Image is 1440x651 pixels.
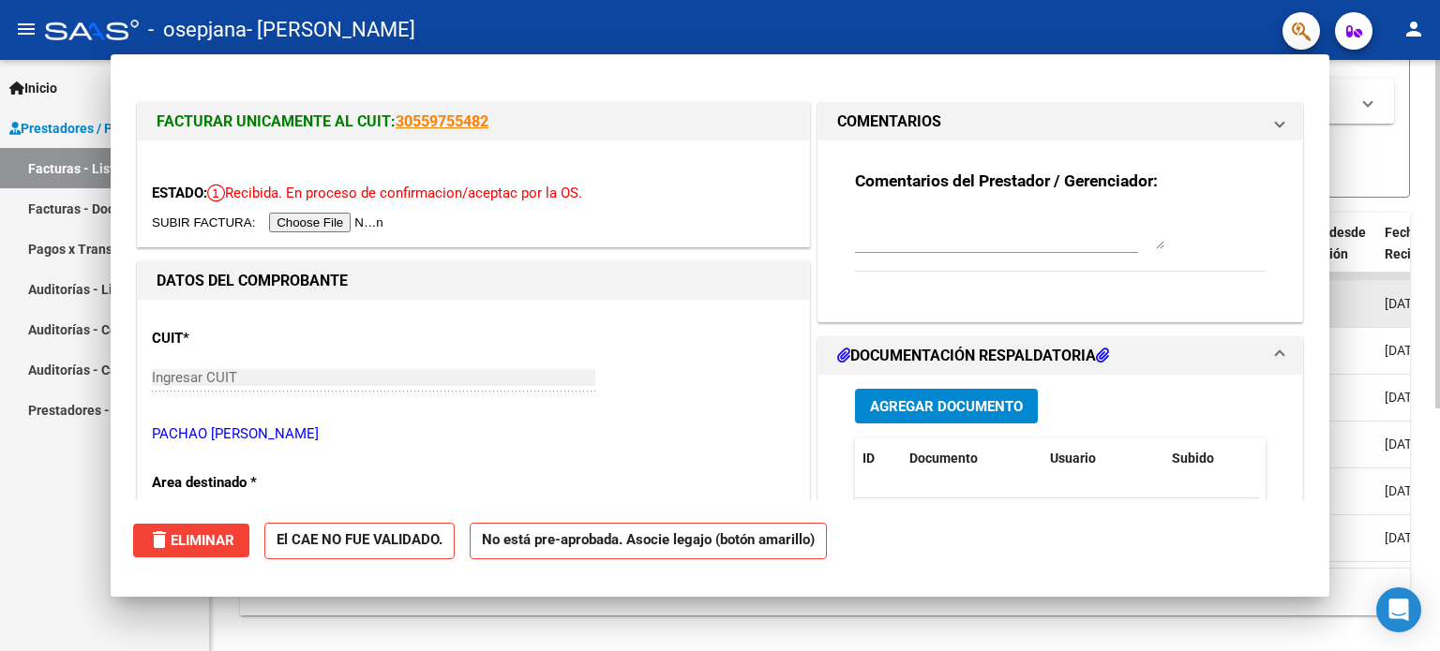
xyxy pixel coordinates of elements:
[15,18,37,40] mat-icon: menu
[862,451,875,466] span: ID
[1385,483,1423,498] span: [DATE]
[157,272,348,289] strong: DATOS DEL COMPROBANTE
[148,528,171,551] mat-icon: delete
[9,118,180,139] span: Prestadores / Proveedores
[1258,438,1352,479] datatable-header-cell: Acción
[1402,18,1425,40] mat-icon: person
[1376,587,1421,632] div: Open Intercom Messenger
[1385,390,1423,405] span: [DATE]
[909,451,978,466] span: Documento
[818,141,1302,321] div: COMENTARIOS
[855,171,1158,190] strong: Comentarios del Prestador / Gerenciador:
[264,523,455,559] strong: El CAE NO FUE VALIDADO.
[152,328,345,349] p: CUIT
[1385,436,1423,451] span: [DATE]
[148,9,247,51] span: - osepjana
[9,78,57,98] span: Inicio
[855,389,1038,423] button: Agregar Documento
[470,523,827,559] strong: No está pre-aprobada. Asocie legajo (botón amarillo)
[1172,451,1214,466] span: Subido
[247,9,415,51] span: - [PERSON_NAME]
[818,103,1302,141] mat-expansion-panel-header: COMENTARIOS
[818,337,1302,375] mat-expansion-panel-header: DOCUMENTACIÓN RESPALDATORIA
[1385,296,1423,311] span: [DATE]
[152,472,345,494] p: Area destinado *
[1050,451,1096,466] span: Usuario
[855,498,1259,545] div: No data to display
[870,398,1023,415] span: Agregar Documento
[902,438,1042,479] datatable-header-cell: Documento
[1385,343,1423,358] span: [DATE]
[152,185,207,201] span: ESTADO:
[152,423,795,445] p: PACHAO [PERSON_NAME]
[1042,438,1164,479] datatable-header-cell: Usuario
[855,438,902,479] datatable-header-cell: ID
[148,532,234,549] span: Eliminar
[1164,438,1258,479] datatable-header-cell: Subido
[1385,225,1437,261] span: Fecha Recibido
[1300,225,1366,261] span: Días desde Emisión
[157,112,396,130] span: FACTURAR UNICAMENTE AL CUIT:
[1385,530,1423,545] span: [DATE]
[396,112,488,130] a: 30559755482
[133,524,249,557] button: Eliminar
[837,111,941,133] h1: COMENTARIOS
[207,185,582,201] span: Recibida. En proceso de confirmacion/aceptac por la OS.
[837,345,1109,367] h1: DOCUMENTACIÓN RESPALDATORIA
[1293,213,1377,295] datatable-header-cell: Días desde Emisión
